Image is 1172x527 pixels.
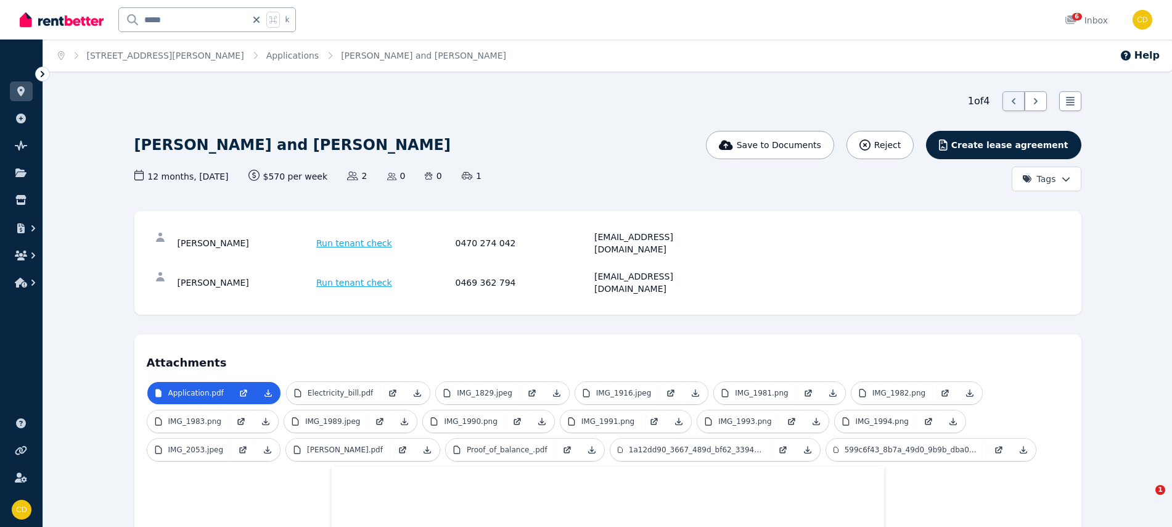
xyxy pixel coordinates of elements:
span: 1 [1155,485,1165,495]
a: Open in new Tab [229,410,253,433]
p: Application.pdf [168,388,224,398]
a: Open in new Tab [771,439,795,461]
a: Open in new Tab [231,382,256,404]
span: 12 months , [DATE] [134,170,229,183]
p: Electricity_bill.pdf [308,388,374,398]
a: IMG_2053.jpeg [147,439,231,461]
a: Open in new Tab [520,382,544,404]
a: IMG_1989.jpeg [284,410,368,433]
p: 1a12dd90_3667_489d_bf62_33942ffb83b0.jpeg [629,445,763,455]
a: IMG_1982.png [851,382,933,404]
a: Download Attachment [255,439,280,461]
a: IMG_1983.png [147,410,229,433]
a: Download Attachment [795,439,820,461]
a: Open in new Tab [390,439,415,461]
a: Open in new Tab [933,382,957,404]
nav: Breadcrumb [43,39,521,72]
a: Open in new Tab [642,410,666,433]
a: IMG_1829.jpeg [436,382,520,404]
p: IMG_1994.png [856,417,909,426]
a: Applications [266,51,319,60]
span: 0 [387,170,406,182]
div: [EMAIL_ADDRESS][DOMAIN_NAME] [594,231,730,255]
button: Save to Documents [706,131,834,159]
a: Proof_of_balance_.pdf [446,439,555,461]
a: IMG_1993.png [697,410,779,433]
a: Open in new Tab [505,410,530,433]
p: IMG_1982.png [872,388,925,398]
span: 1 [462,170,482,182]
div: [PERSON_NAME] [178,231,313,255]
p: IMG_1981.png [735,388,788,398]
p: IMG_1991.png [581,417,634,426]
a: Download Attachment [821,382,845,404]
a: Open in new Tab [367,410,392,433]
a: IMG_1981.png [714,382,795,404]
span: 1 of 4 [968,94,990,109]
a: 599c6f43_8b7a_49d0_9b9b_dba07f602dd1.jpeg [826,439,986,461]
div: [EMAIL_ADDRESS][DOMAIN_NAME] [594,270,730,295]
a: Download Attachment [580,439,604,461]
p: IMG_2053.jpeg [168,445,224,455]
button: Create lease agreement [926,131,1081,159]
a: Download Attachment [941,410,965,433]
span: Tags [1022,173,1056,185]
span: 2 [347,170,367,182]
div: [PERSON_NAME] [178,270,313,295]
span: Run tenant check [316,276,392,289]
h4: Attachments [147,347,1069,371]
p: IMG_1993.png [718,417,771,426]
p: IMG_1990.png [444,417,497,426]
button: Tags [1012,167,1081,191]
a: Download Attachment [253,410,278,433]
a: Open in new Tab [380,382,405,404]
a: IMG_1991.png [560,410,642,433]
a: Open in new Tab [658,382,683,404]
a: Download Attachment [530,410,554,433]
p: [PERSON_NAME].pdf [307,445,383,455]
img: RentBetter [20,10,104,29]
a: Download Attachment [666,410,691,433]
span: Reject [874,139,901,151]
button: Reject [846,131,914,159]
a: Download Attachment [804,410,829,433]
a: IMG_1916.jpeg [575,382,659,404]
a: [STREET_ADDRESS][PERSON_NAME] [87,51,244,60]
div: 0470 274 042 [456,231,591,255]
a: IMG_1990.png [423,410,504,433]
h1: [PERSON_NAME] and [PERSON_NAME] [134,135,451,155]
iframe: Intercom live chat [1130,485,1160,515]
button: Help [1120,48,1160,63]
a: Application.pdf [147,382,231,404]
a: Download Attachment [544,382,569,404]
p: IMG_1989.jpeg [305,417,361,426]
img: Chris Dimitropoulos [1133,10,1152,30]
a: Download Attachment [415,439,440,461]
p: 599c6f43_8b7a_49d0_9b9b_dba07f602dd1.jpeg [845,445,979,455]
span: 6 [1072,13,1082,20]
a: Open in new Tab [231,439,255,461]
span: $570 per week [248,170,328,183]
a: Download Attachment [957,382,982,404]
span: 0 [425,170,441,182]
span: k [285,15,289,25]
a: Download Attachment [683,382,708,404]
a: Electricity_bill.pdf [287,382,381,404]
p: IMG_1829.jpeg [457,388,512,398]
span: Save to Documents [737,139,821,151]
a: Download Attachment [405,382,430,404]
div: Inbox [1065,14,1108,27]
a: Open in new Tab [916,410,941,433]
a: Open in new Tab [796,382,821,404]
a: Open in new Tab [555,439,580,461]
span: Create lease agreement [951,139,1068,151]
span: [PERSON_NAME] and [PERSON_NAME] [341,49,506,62]
a: Download Attachment [392,410,417,433]
p: Proof_of_balance_.pdf [467,445,547,455]
img: Chris Dimitropoulos [12,500,31,520]
a: IMG_1994.png [835,410,916,433]
p: IMG_1916.jpeg [596,388,652,398]
a: Open in new Tab [986,439,1011,461]
a: 1a12dd90_3667_489d_bf62_33942ffb83b0.jpeg [610,439,771,461]
p: IMG_1983.png [168,417,221,426]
